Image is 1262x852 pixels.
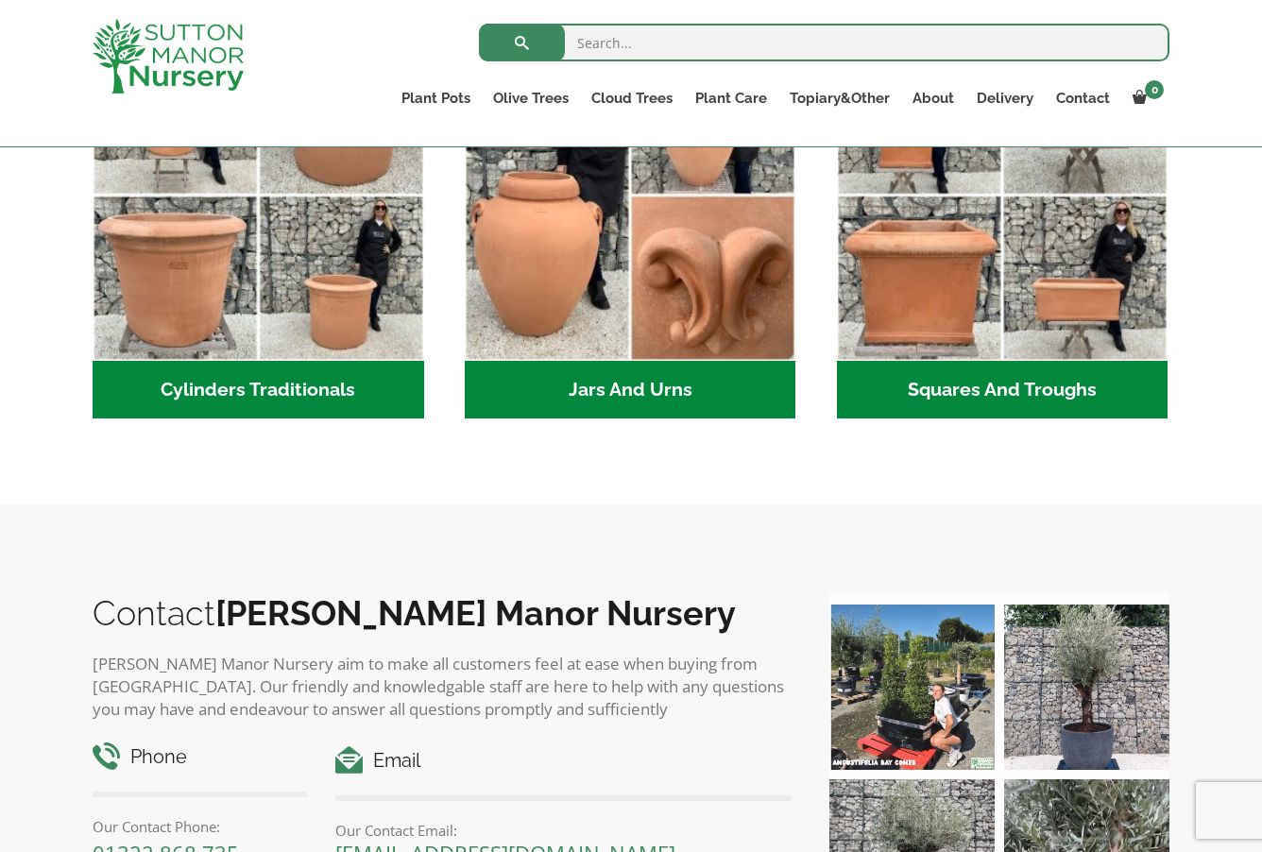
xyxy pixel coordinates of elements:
[778,85,901,111] a: Topiary&Other
[465,29,796,361] img: Jars And Urns
[479,24,1169,61] input: Search...
[1145,80,1164,99] span: 0
[93,742,307,772] h4: Phone
[837,361,1168,419] h2: Squares And Troughs
[837,29,1168,361] img: Squares And Troughs
[465,361,796,419] h2: Jars And Urns
[93,361,424,419] h2: Cylinders Traditionals
[829,605,995,770] img: Our elegant & picturesque Angustifolia Cones are an exquisite addition to your Bay Tree collectio...
[901,85,965,111] a: About
[1121,85,1169,111] a: 0
[465,29,796,418] a: Visit product category Jars And Urns
[482,85,580,111] a: Olive Trees
[335,746,792,775] h4: Email
[684,85,778,111] a: Plant Care
[93,29,424,418] a: Visit product category Cylinders Traditionals
[390,85,482,111] a: Plant Pots
[580,85,684,111] a: Cloud Trees
[93,815,307,838] p: Our Contact Phone:
[1004,605,1169,770] img: A beautiful multi-stem Spanish Olive tree potted in our luxurious fibre clay pots 😍😍
[837,29,1168,418] a: Visit product category Squares And Troughs
[93,653,792,721] p: [PERSON_NAME] Manor Nursery aim to make all customers feel at ease when buying from [GEOGRAPHIC_D...
[93,593,792,633] h2: Contact
[965,85,1045,111] a: Delivery
[1045,85,1121,111] a: Contact
[93,19,244,94] img: logo
[215,593,736,633] b: [PERSON_NAME] Manor Nursery
[93,29,424,361] img: Cylinders Traditionals
[335,819,792,842] p: Our Contact Email:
